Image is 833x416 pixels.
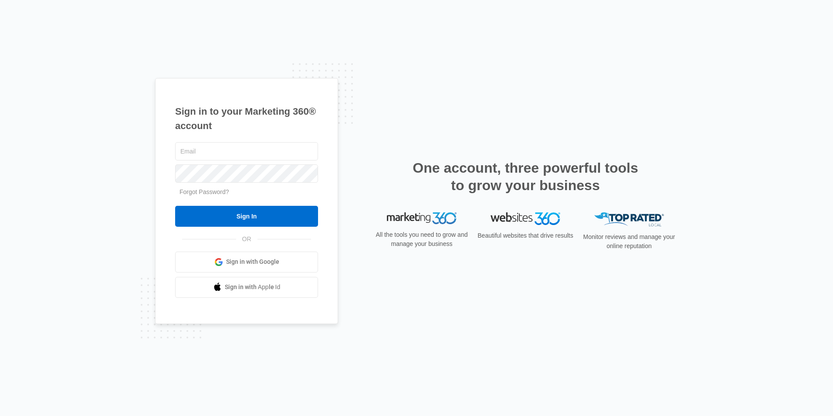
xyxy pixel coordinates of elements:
[175,206,318,227] input: Sign In
[236,235,257,244] span: OR
[580,232,678,251] p: Monitor reviews and manage your online reputation
[175,142,318,160] input: Email
[491,212,560,225] img: Websites 360
[594,212,664,227] img: Top Rated Local
[179,188,229,195] a: Forgot Password?
[387,212,457,225] img: Marketing 360
[175,277,318,298] a: Sign in with Apple Id
[175,252,318,273] a: Sign in with Google
[175,104,318,133] h1: Sign in to your Marketing 360® account
[373,230,471,249] p: All the tools you need to grow and manage your business
[410,159,641,194] h2: One account, three powerful tools to grow your business
[225,283,281,292] span: Sign in with Apple Id
[477,231,574,240] p: Beautiful websites that drive results
[226,257,279,266] span: Sign in with Google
